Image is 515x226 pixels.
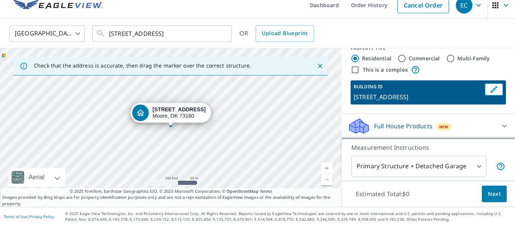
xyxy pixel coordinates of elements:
a: Terms of Use [4,214,27,219]
label: Residential [362,55,391,62]
a: Terms [260,188,272,194]
p: Check that the address is accurate, then drag the marker over the correct structure. [34,62,251,69]
p: Estimated Total: $0 [350,186,415,202]
a: Current Level 17, Zoom Out [321,174,333,185]
a: Upload Blueprint [256,25,314,42]
button: Close [315,61,325,71]
a: Privacy Policy [29,214,54,219]
div: Aerial [26,168,47,187]
p: Measurement Instructions [351,143,505,152]
p: BUILDING ID [354,83,383,90]
span: © 2025 TomTom, Earthstar Geographics SIO, © 2025 Microsoft Corporation, © [70,188,272,195]
div: [GEOGRAPHIC_DATA] [9,23,85,44]
label: Commercial [409,55,440,62]
div: Primary Structure + Detached Garage [351,156,486,177]
a: Current Level 17, Zoom In [321,163,333,174]
label: This is a complex [363,66,408,74]
p: Full House Products [374,121,432,131]
div: PROPERTY TYPE [351,45,506,52]
button: Next [482,186,507,203]
span: Upload Blueprint [262,29,308,38]
span: New [439,124,449,130]
button: Edit building 1 [485,83,503,95]
p: [STREET_ADDRESS] [354,92,482,101]
a: OpenStreetMap [227,188,258,194]
div: Full House ProductsNew [348,117,509,135]
strong: [STREET_ADDRESS] [153,106,206,112]
p: | [4,214,54,219]
div: OR [239,25,314,42]
div: Dropped pin, building 1, Residential property, 1324 NE 21st Pl Moore, OK 73160 [131,103,211,126]
div: Moore, OK 73160 [153,106,206,119]
label: Multi-Family [457,55,490,62]
p: © 2025 Eagle View Technologies, Inc. and Pictometry International Corp. All Rights Reserved. Repo... [65,211,511,222]
span: Next [488,189,501,199]
input: Search by address or latitude-longitude [109,23,216,44]
div: Aerial [9,168,65,187]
